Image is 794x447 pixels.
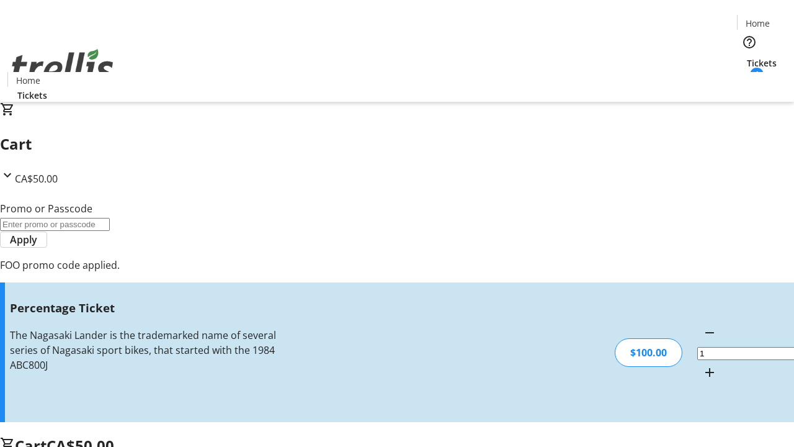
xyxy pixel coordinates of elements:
[7,89,57,102] a: Tickets
[737,56,787,70] a: Tickets
[697,360,722,385] button: Increment by one
[737,30,762,55] button: Help
[16,74,40,87] span: Home
[697,320,722,345] button: Decrement by one
[746,17,770,30] span: Home
[15,172,58,186] span: CA$50.00
[738,17,777,30] a: Home
[7,35,118,97] img: Orient E2E Organization b5siwY3sEU's Logo
[17,89,47,102] span: Tickets
[737,70,762,94] button: Cart
[10,232,37,247] span: Apply
[10,328,281,372] div: The Nagasaki Lander is the trademarked name of several series of Nagasaki sport bikes, that start...
[8,74,48,87] a: Home
[747,56,777,70] span: Tickets
[10,299,281,317] h3: Percentage Ticket
[615,338,682,367] div: $100.00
